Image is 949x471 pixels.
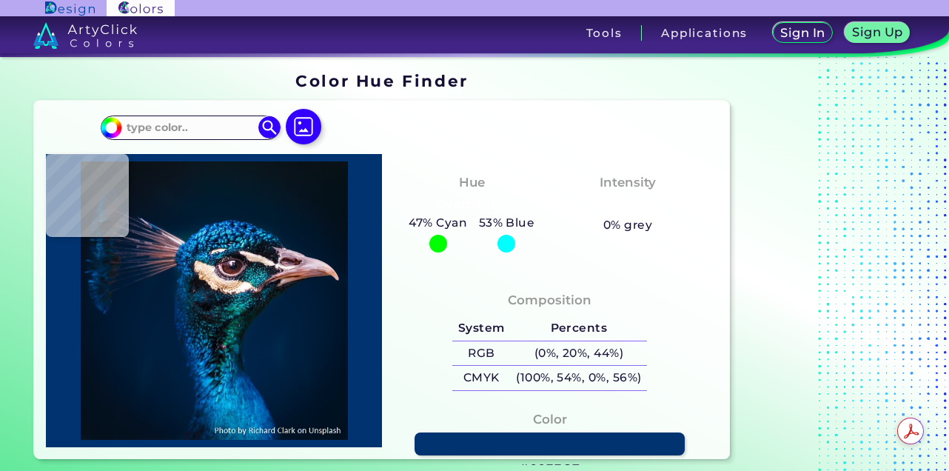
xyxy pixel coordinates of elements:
h5: CMYK [452,366,510,390]
h5: 53% Blue [473,213,540,233]
h4: Hue [459,172,485,193]
img: ArtyClick Design logo [45,1,95,16]
img: icon picture [286,109,321,144]
h5: Sign Up [854,27,900,38]
h5: 47% Cyan [403,213,473,233]
h5: Sign In [782,27,822,39]
h3: Vibrant [596,196,660,213]
h4: Composition [508,290,591,311]
h5: Percents [510,316,647,341]
h1: Color Hue Finder [295,70,468,92]
h5: System [452,316,510,341]
iframe: Advertisement [736,67,921,465]
h3: Cyan-Blue [430,196,514,213]
h3: Applications [661,27,748,39]
h4: Color [533,409,567,430]
a: Sign In [776,24,831,42]
h5: (100%, 54%, 0%, 56%) [510,366,647,390]
a: Sign Up [848,24,907,42]
img: logo_artyclick_colors_white.svg [33,22,138,49]
img: img_pavlin.jpg [53,161,375,440]
h5: (0%, 20%, 44%) [510,341,647,366]
h4: Intensity [600,172,656,193]
h5: RGB [452,341,510,366]
h3: Tools [586,27,623,39]
h5: 0% grey [603,216,652,235]
input: type color.. [121,118,259,138]
img: icon search [258,116,281,138]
